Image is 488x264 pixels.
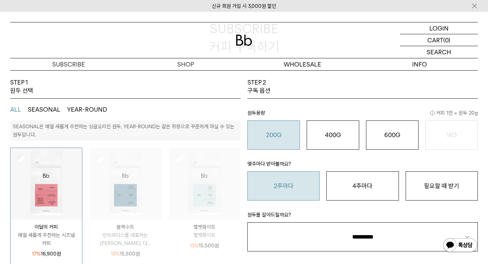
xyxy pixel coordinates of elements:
[247,78,270,95] p: STEP 2 구독 옵션
[400,34,478,46] a: CART (0)
[10,78,33,95] p: STEP 1 원두 선택
[190,242,219,250] p: 15,500
[89,148,161,220] img: 상품이미지
[57,251,61,257] span: 원
[136,251,140,257] span: 원
[446,131,457,138] o: 1KG
[427,46,451,58] p: SEARCH
[13,124,235,138] p: SEASONAL은 매월 새롭게 추천하는 싱글오리진 원두, YEAR-ROUND는 같은 취향으로 꾸준하게 마실 수 있는 원두입니다.
[212,3,276,9] a: 신규 회원 가입 시 3,000원 할인
[127,58,244,70] a: SHOP
[190,243,199,249] span: 13%
[89,231,161,247] p: 빈브라더스를 대표하는 [PERSON_NAME]. 다...
[11,231,82,247] p: 매월 새롭게 추천하는 시즈널 커피
[32,251,41,257] span: 17%
[11,148,82,220] img: 상품이미지
[32,250,61,258] p: 16,900
[443,238,478,254] img: 카카오톡 채널 1:1 채팅 버튼
[236,35,252,46] img: 로고
[366,120,419,150] button: 600G
[247,211,478,222] p: 원두를 갈아드릴까요?
[89,223,161,231] p: 블랙수트
[427,34,443,46] p: CART
[430,109,478,117] span: 커피 1잔 = 윈두 20g
[361,58,478,70] p: INFO
[384,131,400,138] o: 600G
[307,120,359,150] button: 400G
[169,148,240,220] img: 상품이미지
[11,223,82,231] p: 이달의 커피
[10,58,127,70] a: SUBSCRIBE
[169,223,240,231] p: 벨벳화이트
[325,131,341,138] o: 400G
[247,120,300,150] button: 200G
[215,243,219,249] span: 원
[169,231,240,239] p: 벨벳화이트
[326,171,399,201] button: 4주마다
[425,120,478,150] button: 1KG
[247,160,478,171] p: 몇주마다 받아볼까요?
[400,22,478,34] a: LOGIN
[67,106,107,114] button: YEAR-ROUND
[111,250,140,258] p: 15,500
[443,34,450,46] p: (0)
[28,106,60,114] button: SEASONAL
[111,251,120,257] span: 13%
[266,131,282,138] o: 200G
[247,171,320,201] button: 2주마다
[406,171,478,201] button: 필요할 때 받기
[244,58,361,70] p: WHOLESALE
[247,109,478,120] p: 원두용량
[429,22,449,34] p: LOGIN
[10,106,21,114] button: ALL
